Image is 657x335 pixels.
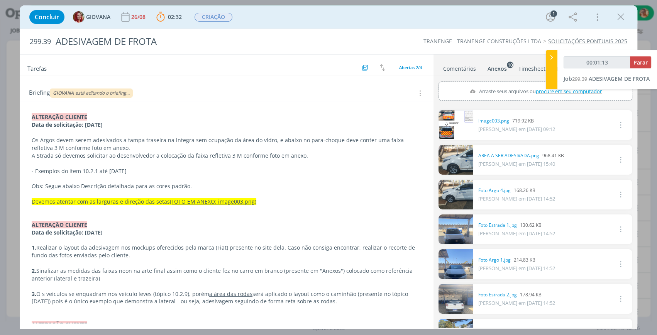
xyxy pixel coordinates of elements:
span: [PERSON_NAME] em [DATE] 15:40 [478,160,555,167]
button: 1 [544,11,557,23]
strong: ALTERAÇÃO CLIENTE [32,221,87,228]
a: image003.png [478,117,509,124]
span: CRIAÇÃO [195,13,232,22]
span: Abertas 2/4 [399,65,422,70]
a: Foto Estrada 3.jpg [478,326,517,333]
strong: ALTERAÇÃO CLIENTE [32,113,87,121]
span: 299.39 [30,37,51,46]
strong: 2. [32,267,36,274]
span: ADESIVAGEM DE FROTA [589,75,650,82]
span: [PERSON_NAME] em [DATE] 14:52 [478,230,555,237]
span: 02:32 [168,13,182,20]
span: [PERSON_NAME] em [DATE] 09:12 [478,126,555,133]
a: SOLICITAÇÕES PONTUAIS 2025 [548,37,627,45]
u: a área das rodas [209,290,252,298]
span: GIOVANA [53,91,74,95]
div: 968.41 KB [478,152,564,159]
div: ADESIVAGEM DE FROTA [52,32,375,51]
span: 299.39 [572,75,587,82]
span: Briefing [29,88,50,98]
p: Realizar o layout da adesivagem nos mockups oferecidos pela marca (Fiat) presente no site dela. C... [32,244,422,259]
a: AREA A SER ADESIVADA.png [478,152,539,159]
strong: 3. [32,290,36,298]
span: procure em seu computador [536,88,602,95]
div: 719.92 KB [478,117,555,124]
div: 26/08 [131,14,147,20]
div: 214.83 KB [478,257,555,264]
p: Sinalizar as medidas das faixas neon na arte final assim como o cliente fez no carro em branco (p... [32,267,422,282]
p: A Strada só devemos solicitar ao desenvolvedor a colocação da faixa refletiva 3 M conforme foto e... [32,152,422,160]
a: Comentários [443,61,476,73]
button: Concluir [29,10,64,24]
p: Os Argos devem serem adesivados a tampa traseira na integra sem ocupação da área do vidro, e abai... [32,136,422,152]
strong: Data de solicitação: [DATE] [32,121,103,128]
span: [PERSON_NAME] em [DATE] 14:52 [478,195,555,202]
u: (FOTO EM ANEXO: image003.png) [170,198,256,205]
button: GGIOVANA [73,11,110,23]
div: 178.94 KB [478,291,555,298]
div: dialog [20,5,637,329]
button: Parar [630,56,651,68]
sup: 10 [507,61,513,68]
button: CRIAÇÃO [194,12,233,22]
a: Foto Argo 4.jpg [478,187,511,194]
a: Foto Estrada 2.jpg [478,291,517,298]
span: [PERSON_NAME] em [DATE] 14:52 [478,299,555,306]
label: Arraste seus arquivos ou [466,86,604,96]
button: 02:32 [154,11,184,23]
span: Tarefas [27,63,47,72]
a: TRANENGE - TRANENGE CONSTRUÇÕES LTDA [423,37,541,45]
p: Obs: Segue abaixo Descrição detalhada para as cores padrão. [32,182,422,190]
strong: 1. [32,244,36,251]
div: está editando o briefing... [50,88,133,98]
strong: ALTERAÇÃO CLIENTE [32,321,87,328]
div: 130.62 KB [478,222,555,229]
a: Foto Argo 1.jpg [478,257,511,264]
div: 168.26 KB [478,187,555,194]
span: GIOVANA [86,14,110,20]
p: O s veículos se enquadram nos veículo leves (tópico 10.2.9), porém será aplicado o layout como o ... [32,290,422,306]
a: Foto Estrada 1.jpg [478,222,517,229]
div: 174.79 KB [478,326,555,333]
strong: Data de solicitação: [DATE] [32,229,103,236]
a: Timesheet [518,61,546,73]
p: - Exemplos do item 10.2.1 até [DATE] [32,167,422,175]
span: Devemos atentar com as larguras e direção das setas [32,198,170,205]
div: Anexos [488,65,507,73]
span: [PERSON_NAME] em [DATE] 14:52 [478,265,555,272]
span: Parar [633,59,648,66]
span: Concluir [35,14,59,20]
img: arrow-down-up.svg [380,64,385,71]
div: 1 [550,10,557,17]
img: G [73,11,85,23]
a: Job299.39ADESIVAGEM DE FROTA [564,75,650,82]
